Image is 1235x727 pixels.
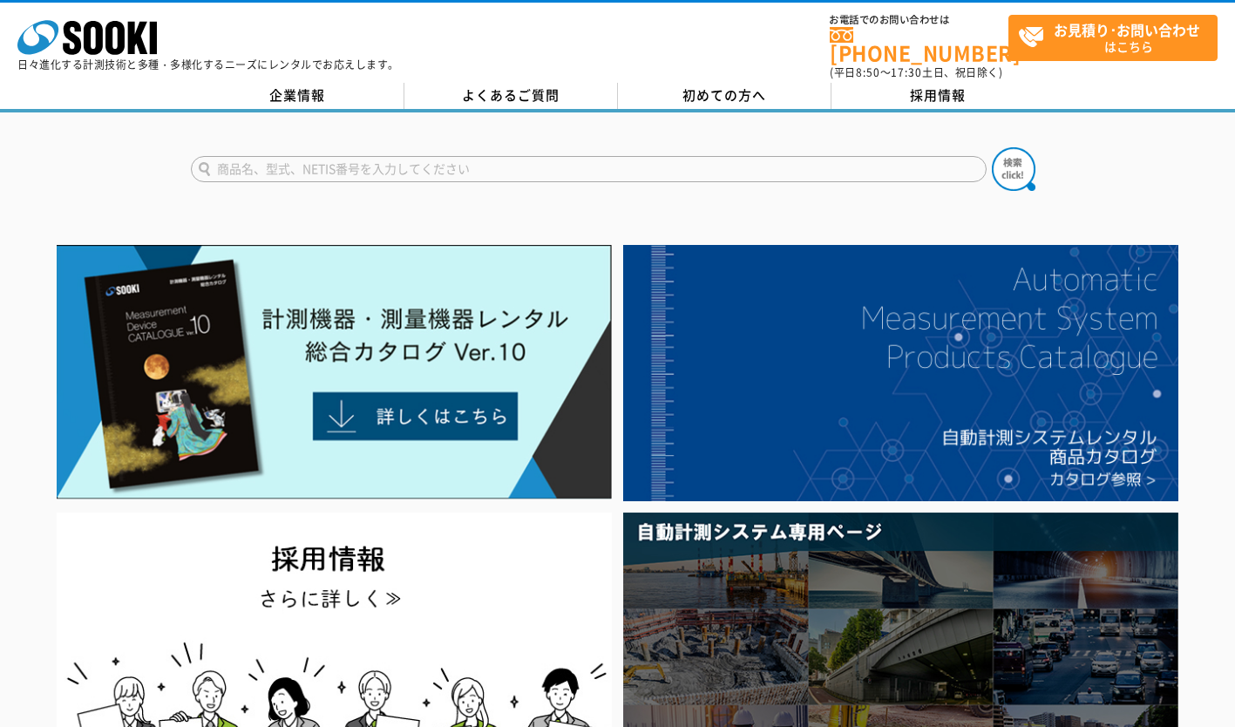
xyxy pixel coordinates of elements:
a: よくあるご質問 [404,83,618,109]
strong: お見積り･お問い合わせ [1054,19,1200,40]
span: 17:30 [891,65,922,80]
span: (平日 ～ 土日、祝日除く) [830,65,1002,80]
input: 商品名、型式、NETIS番号を入力してください [191,156,987,182]
a: 企業情報 [191,83,404,109]
a: 初めての方へ [618,83,831,109]
span: はこちら [1018,16,1217,59]
a: [PHONE_NUMBER] [830,27,1008,63]
img: btn_search.png [992,147,1035,191]
span: お電話でのお問い合わせは [830,15,1008,25]
a: お見積り･お問い合わせはこちら [1008,15,1218,61]
img: 自動計測システムカタログ [623,245,1178,501]
span: 8:50 [856,65,880,80]
img: Catalog Ver10 [57,245,612,499]
p: 日々進化する計測技術と多種・多様化するニーズにレンタルでお応えします。 [17,59,399,70]
a: 採用情報 [831,83,1045,109]
span: 初めての方へ [682,85,766,105]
